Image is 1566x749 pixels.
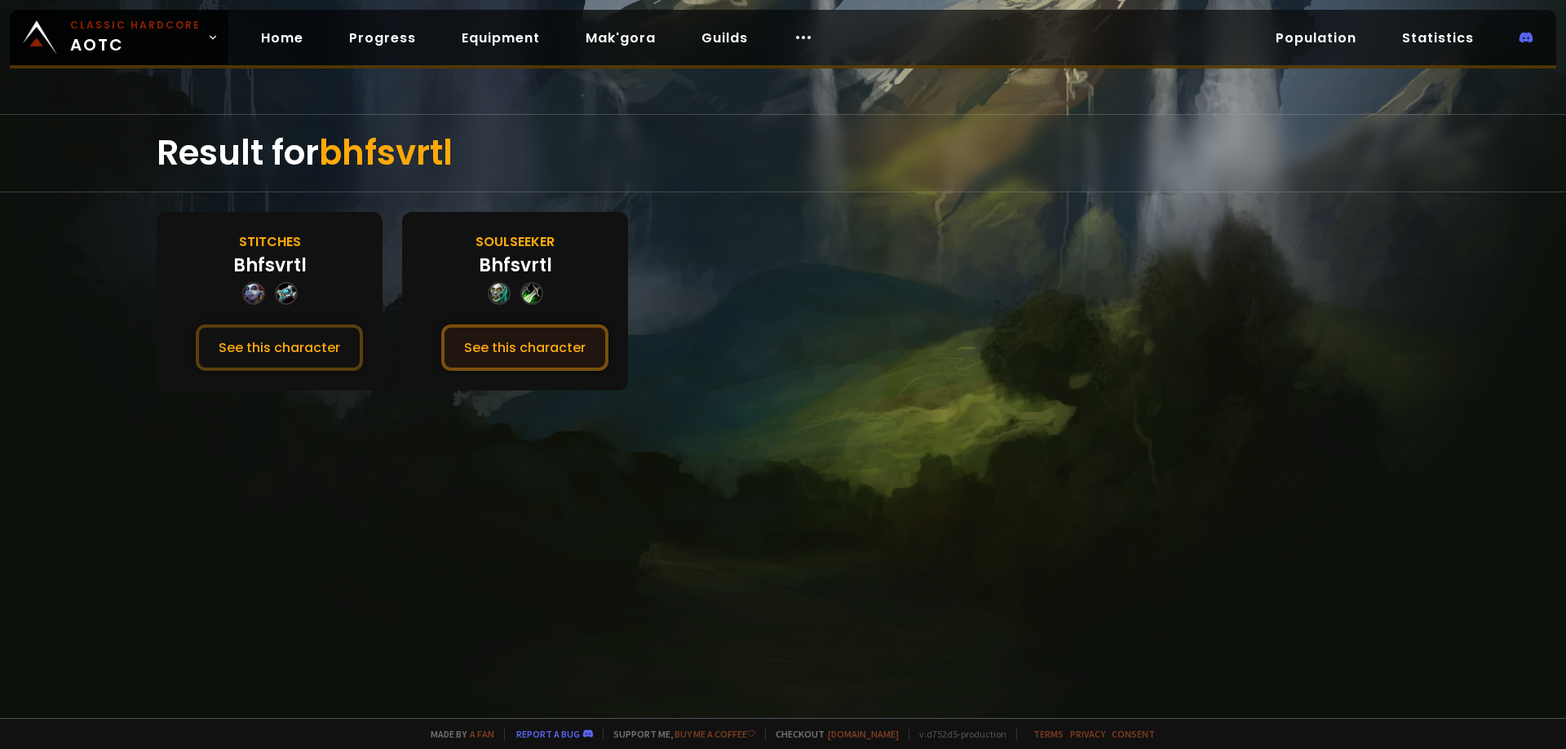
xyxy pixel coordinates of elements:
a: Privacy [1070,728,1105,740]
a: a fan [470,728,494,740]
span: Checkout [765,728,899,740]
div: Stitches [239,231,301,252]
div: Soulseeker [476,231,555,252]
a: Report a bug [516,728,580,740]
span: bhfsvrtl [319,129,453,177]
a: Buy me a coffee [675,728,755,740]
div: Bhfsvrtl [479,252,552,279]
span: Support me, [603,728,755,740]
a: Statistics [1389,21,1487,55]
a: Guilds [688,21,761,55]
a: Home [248,21,316,55]
button: See this character [196,324,363,371]
a: [DOMAIN_NAME] [828,728,899,740]
a: Terms [1033,728,1064,740]
span: v. d752d5 - production [909,728,1006,740]
div: Bhfsvrtl [233,252,307,279]
a: Classic HardcoreAOTC [10,10,228,65]
a: Equipment [449,21,553,55]
a: Population [1263,21,1369,55]
a: Mak'gora [573,21,669,55]
a: Progress [336,21,429,55]
div: Result for [157,115,1409,192]
span: AOTC [70,18,201,57]
button: See this character [441,324,608,371]
span: Made by [421,728,494,740]
a: Consent [1112,728,1155,740]
small: Classic Hardcore [70,18,201,33]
